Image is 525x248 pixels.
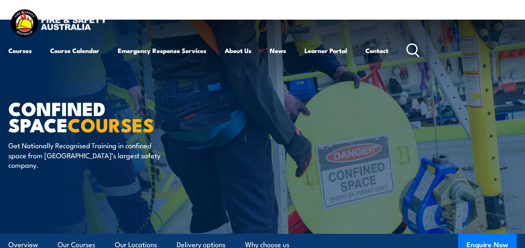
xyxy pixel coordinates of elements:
[68,110,154,139] strong: COURSES
[50,40,99,61] a: Course Calendar
[270,40,286,61] a: News
[8,140,161,170] p: Get Nationally Recognised Training in confined space from [GEOGRAPHIC_DATA]’s largest safety comp...
[8,100,215,132] h1: Confined Space
[365,40,388,61] a: Contact
[8,40,32,61] a: Courses
[304,40,347,61] a: Learner Portal
[118,40,206,61] a: Emergency Response Services
[225,40,251,61] a: About Us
